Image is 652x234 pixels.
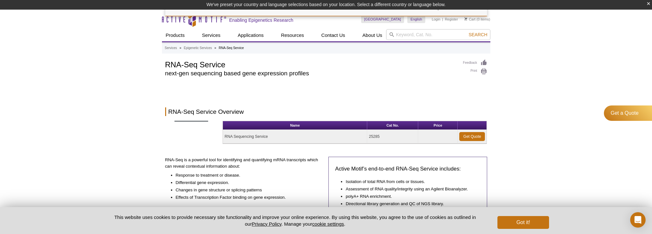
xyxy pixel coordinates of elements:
[165,157,324,170] p: RNA-Seq is a powerful tool for identifying and quantifying mRNA transcripts which can reveal cont...
[176,171,318,179] li: Response to treatment or disease.
[464,17,476,21] a: Cart
[346,192,474,200] li: polyA+ RNA enrichment.
[318,29,349,41] a: Contact Us
[361,15,404,23] a: [GEOGRAPHIC_DATA]
[359,29,386,41] a: About Us
[346,178,474,185] li: Isolation of total RNA from cells or tissues.
[165,59,457,69] h1: RNA-Seq Service
[176,193,318,201] li: Effects of Transcription Factor binding on gene expression.
[386,29,490,40] input: Keyword, Cat. No.
[463,59,487,66] a: Feedback
[367,130,418,144] td: 25285
[312,221,344,227] button: cookie settings
[215,46,216,50] li: »
[346,185,474,192] li: Assessment of RNA quality/integrity using an Agilent Bioanalyzer.
[630,212,646,228] div: Open Intercom Messenger
[497,216,549,229] button: Got it!
[229,17,293,23] h2: Enabling Epigenetics Research
[464,17,467,21] img: Your Cart
[445,17,458,21] a: Register
[277,29,308,41] a: Resources
[234,29,267,41] a: Applications
[604,105,652,121] a: Get a Quote
[442,15,443,23] li: |
[467,32,489,38] button: Search
[103,214,487,227] p: This website uses cookies to provide necessary site functionality and improve your online experie...
[432,17,440,21] a: Login
[165,45,177,51] a: Services
[346,200,474,207] li: Directional library generation and QC of NGS library.
[463,68,487,75] a: Print
[165,107,487,116] h2: RNA-Seq Service Overview
[252,221,281,227] a: Privacy Policy
[469,32,487,37] span: Search
[367,121,418,130] th: Cat No.
[223,121,367,130] th: Name
[407,15,425,23] a: English
[176,186,318,193] li: Changes in gene structure or splicing patterns
[184,45,212,51] a: Epigenetic Services
[459,132,485,141] a: Get Quote
[180,46,182,50] li: »
[219,46,244,50] li: RNA-Seq Service
[223,130,367,144] td: RNA Sequencing Service
[335,165,480,173] h3: Active Motif’s end-to-end RNA-Seq Service includes:
[418,121,458,130] th: Price
[198,29,224,41] a: Services
[464,15,490,23] li: (0 items)
[162,29,189,41] a: Products
[174,121,208,121] img: RNA-Seq Services
[176,179,318,186] li: Differential gene expression.
[165,71,457,76] h2: next-gen sequencing based gene expression profiles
